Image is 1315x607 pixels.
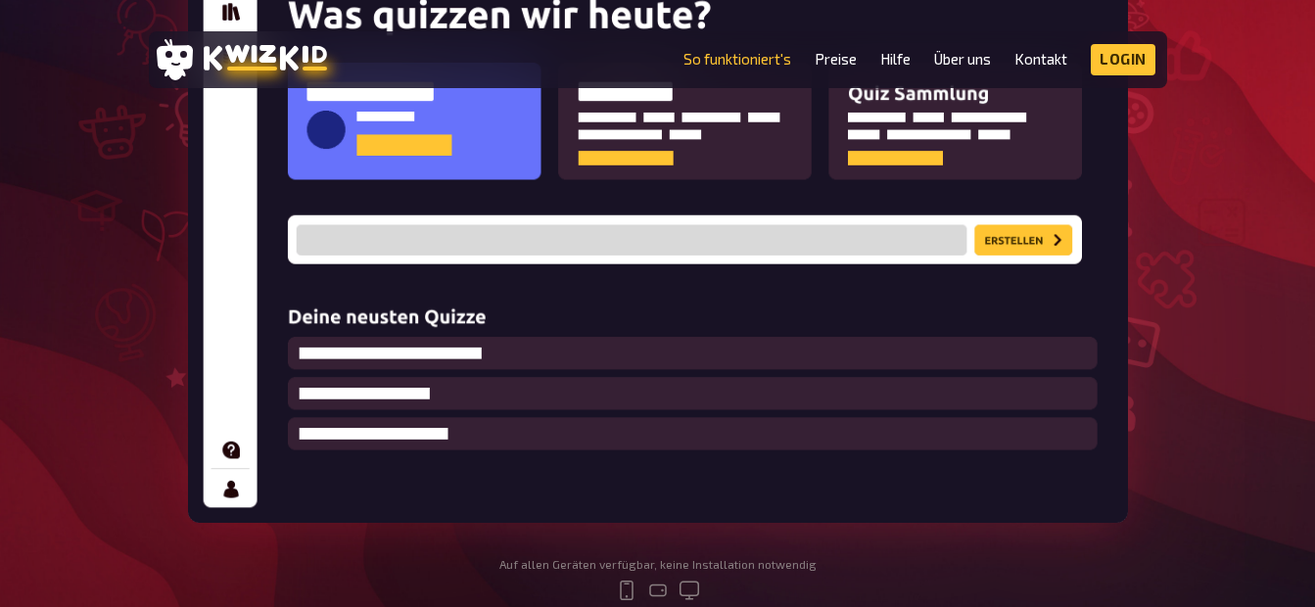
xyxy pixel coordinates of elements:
svg: mobile [615,579,638,602]
a: Preise [815,51,857,68]
svg: tablet [646,579,670,602]
a: Login [1091,44,1155,75]
svg: desktop [678,579,701,602]
a: Über uns [934,51,991,68]
div: Auf allen Geräten verfügbar, keine Installation notwendig [499,558,817,572]
a: Hilfe [880,51,911,68]
a: So funktioniert's [683,51,791,68]
a: Kontakt [1014,51,1067,68]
